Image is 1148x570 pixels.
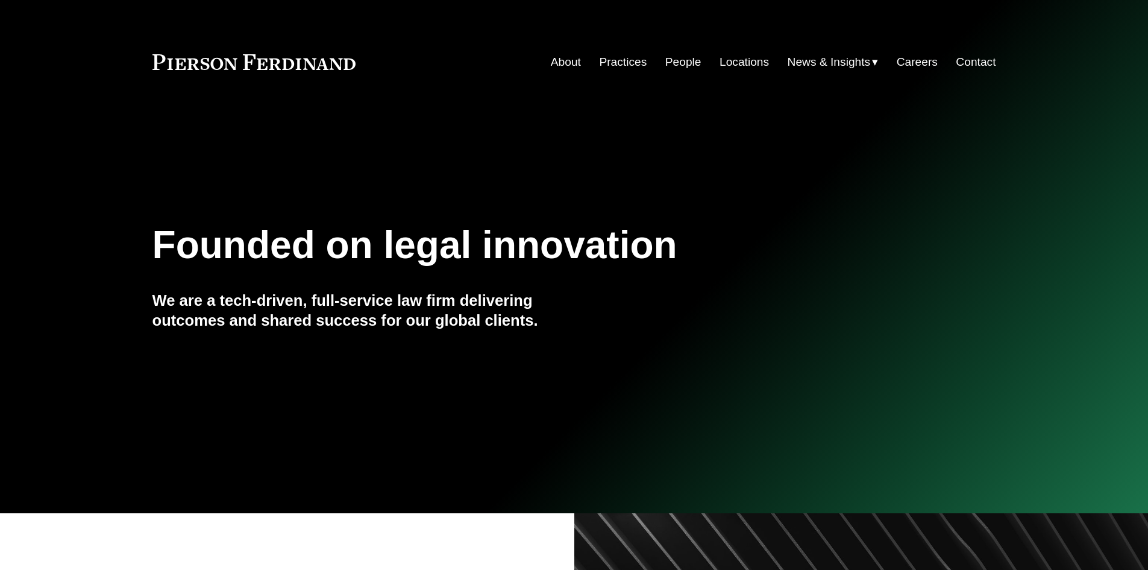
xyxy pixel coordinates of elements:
a: People [665,51,701,74]
h1: Founded on legal innovation [152,223,856,267]
a: Contact [956,51,996,74]
a: Locations [720,51,769,74]
a: About [551,51,581,74]
h4: We are a tech-driven, full-service law firm delivering outcomes and shared success for our global... [152,291,574,330]
a: Careers [897,51,938,74]
span: News & Insights [788,52,871,73]
a: folder dropdown [788,51,879,74]
a: Practices [599,51,647,74]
